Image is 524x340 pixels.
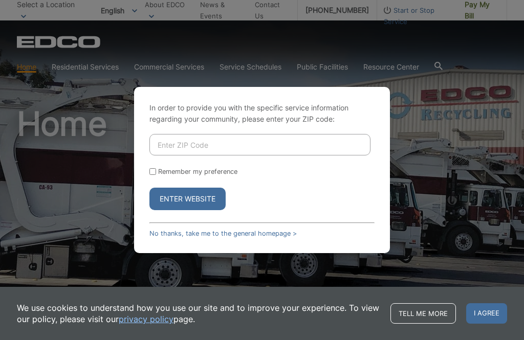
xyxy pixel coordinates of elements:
[158,168,237,175] label: Remember my preference
[149,102,375,125] p: In order to provide you with the specific service information regarding your community, please en...
[390,303,456,324] a: Tell me more
[466,303,507,324] span: I agree
[17,302,380,325] p: We use cookies to understand how you use our site and to improve your experience. To view our pol...
[149,134,370,155] input: Enter ZIP Code
[149,188,226,210] button: Enter Website
[119,313,173,325] a: privacy policy
[149,230,297,237] a: No thanks, take me to the general homepage >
